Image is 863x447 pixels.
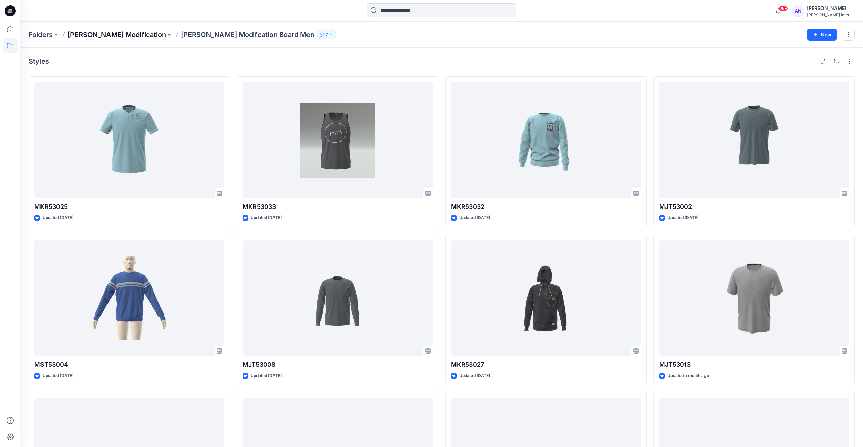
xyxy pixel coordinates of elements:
button: 7 [317,30,336,39]
a: MKR53027 [451,240,641,356]
p: MKR53033 [243,202,432,212]
p: 7 [326,31,328,38]
p: MKR53027 [451,360,641,369]
p: Updated [DATE] [459,214,490,221]
p: Updated [DATE] [459,372,490,379]
div: [PERSON_NAME] [807,4,854,12]
a: MKR53032 [451,82,641,198]
a: [PERSON_NAME] Modification [68,30,166,39]
p: Updated [DATE] [43,214,73,221]
p: MJT53002 [659,202,849,212]
p: Updated [DATE] [667,214,698,221]
a: Folders [29,30,53,39]
p: MST53004 [34,360,224,369]
div: AN [792,5,804,17]
p: [PERSON_NAME] Modifcation Board Men [181,30,314,39]
p: Updated a month ago [667,372,709,379]
a: MJT53008 [243,240,432,356]
a: MJT53013 [659,240,849,356]
p: MJT53008 [243,360,432,369]
p: MKR53032 [451,202,641,212]
p: Updated [DATE] [251,214,282,221]
a: MJT53002 [659,82,849,198]
p: MJT53013 [659,360,849,369]
a: MST53004 [34,240,224,356]
p: MKR53025 [34,202,224,212]
p: Updated [DATE] [43,372,73,379]
div: [PERSON_NAME] International [807,12,854,17]
p: Updated [DATE] [251,372,282,379]
a: MKR53025 [34,82,224,198]
a: MKR53033 [243,82,432,198]
span: 99+ [778,6,788,11]
button: New [807,29,837,41]
h4: Styles [29,57,49,65]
